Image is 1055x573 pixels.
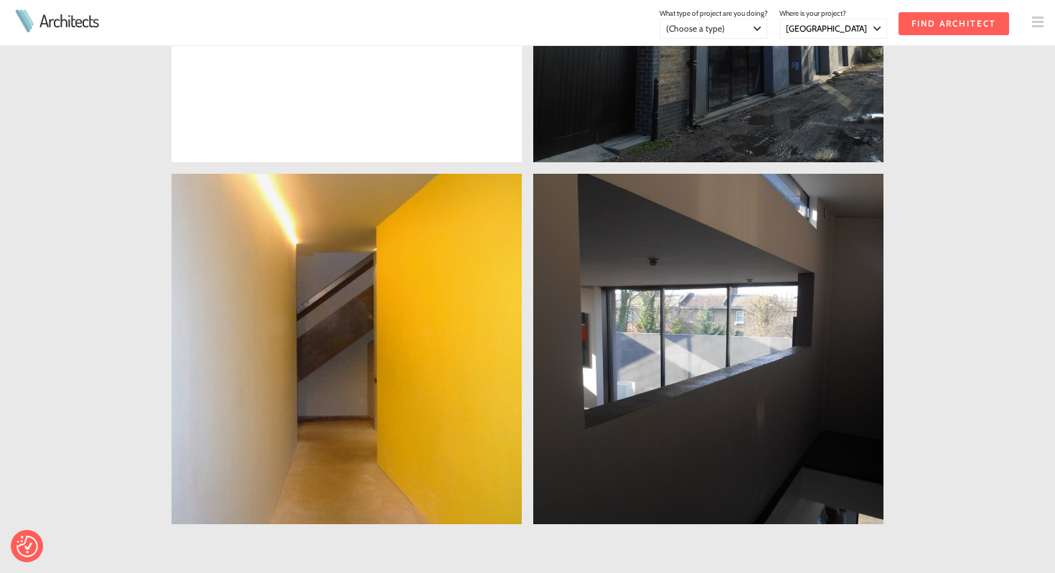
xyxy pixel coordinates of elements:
[11,9,37,32] img: Architects
[660,9,768,18] span: What type of project are you doing?
[899,12,1009,35] input: Find Architect
[39,12,98,29] a: Architects
[17,536,38,557] img: Revisit consent button
[779,9,846,18] span: Where is your project?
[17,536,38,557] button: Consent Preferences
